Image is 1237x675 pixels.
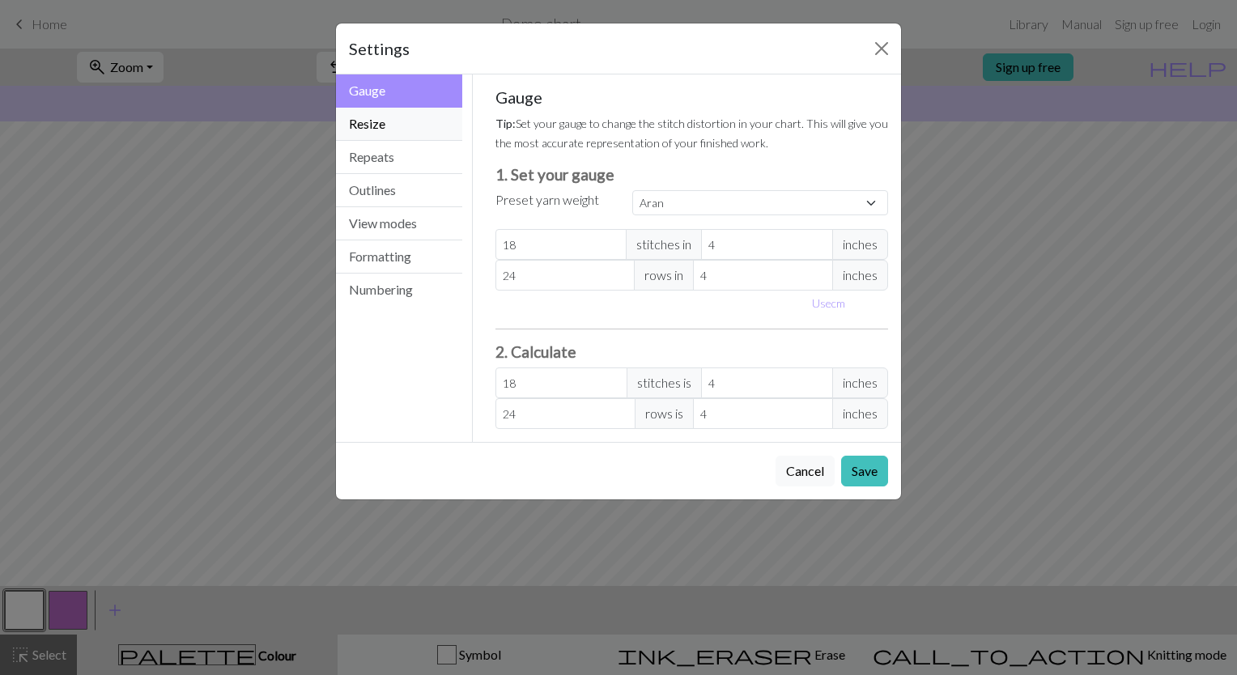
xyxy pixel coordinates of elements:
button: Outlines [336,174,462,207]
button: View modes [336,207,462,240]
h3: 2. Calculate [495,342,889,361]
span: stitches in [626,229,702,260]
label: Preset yarn weight [495,190,599,210]
h5: Gauge [495,87,889,107]
button: Save [841,456,888,486]
button: Usecm [805,291,852,316]
h5: Settings [349,36,410,61]
strong: Tip: [495,117,516,130]
span: rows is [635,398,694,429]
button: Repeats [336,141,462,174]
button: Gauge [336,74,462,108]
span: stitches is [627,367,702,398]
span: rows in [634,260,694,291]
button: Formatting [336,240,462,274]
span: inches [832,260,888,291]
button: Numbering [336,274,462,306]
h3: 1. Set your gauge [495,165,889,184]
button: Resize [336,108,462,141]
span: inches [832,367,888,398]
small: Set your gauge to change the stitch distortion in your chart. This will give you the most accurat... [495,117,888,150]
span: inches [832,229,888,260]
button: Close [869,36,895,62]
button: Cancel [776,456,835,486]
span: inches [832,398,888,429]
